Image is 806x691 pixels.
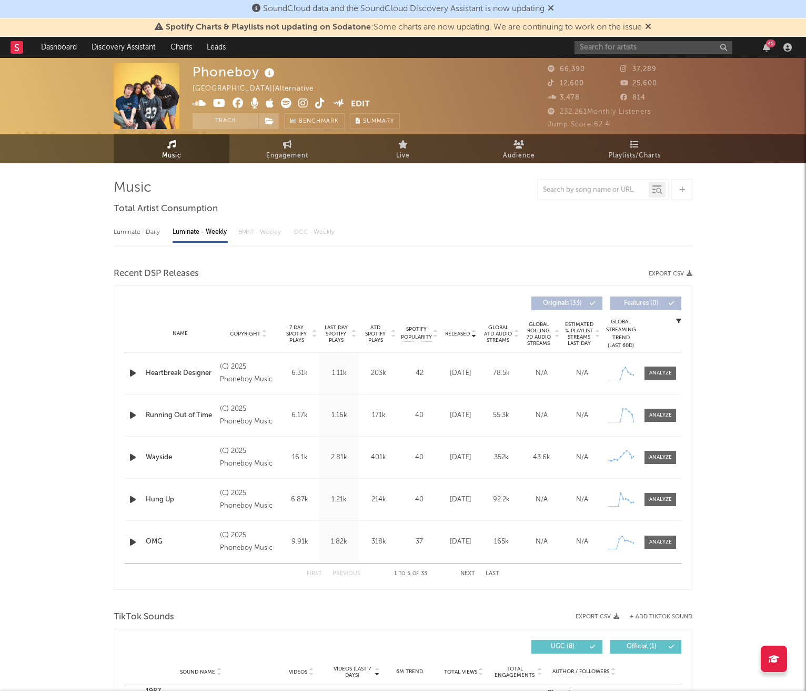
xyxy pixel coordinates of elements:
[401,410,438,421] div: 40
[620,66,657,73] span: 37,289
[284,113,345,129] a: Benchmark
[114,223,162,241] div: Luminate - Daily
[283,410,317,421] div: 6.17k
[565,452,600,463] div: N/A
[575,41,732,54] input: Search for artists
[531,297,602,310] button: Originals(33)
[460,571,475,577] button: Next
[361,410,396,421] div: 171k
[396,150,410,162] span: Live
[263,5,545,13] span: SoundCloud data and the SoundCloud Discovery Assistant is now updating
[322,495,356,505] div: 1.21k
[524,495,559,505] div: N/A
[399,571,405,576] span: to
[483,410,519,421] div: 55.3k
[576,614,619,620] button: Export CSV
[322,324,350,343] span: Last Day Spotify Plays
[34,37,84,58] a: Dashboard
[766,40,775,47] div: 45
[283,537,317,547] div: 9.91k
[443,452,478,463] div: [DATE]
[361,368,396,379] div: 203k
[548,66,585,73] span: 66,390
[361,495,396,505] div: 214k
[361,324,389,343] span: ATD Spotify Plays
[548,94,580,101] span: 3,478
[220,361,277,386] div: (C) 2025 Phoneboy Music
[331,666,374,678] span: Videos (last 7 days)
[220,487,277,512] div: (C) 2025 Phoneboy Music
[166,23,371,32] span: Spotify Charts & Playlists not updating on Sodatone
[538,300,587,307] span: Originals ( 33 )
[361,537,396,547] div: 318k
[220,403,277,428] div: (C) 2025 Phoneboy Music
[361,452,396,463] div: 401k
[322,452,356,463] div: 2.81k
[524,368,559,379] div: N/A
[266,150,308,162] span: Engagement
[333,571,360,577] button: Previous
[444,669,477,675] span: Total Views
[565,495,600,505] div: N/A
[381,568,439,580] div: 1 5 33
[609,150,661,162] span: Playlists/Charts
[307,571,322,577] button: First
[401,537,438,547] div: 37
[299,115,339,128] span: Benchmark
[483,537,519,547] div: 165k
[166,23,642,32] span: : Some charts are now updating. We are continuing to work on the issue
[322,537,356,547] div: 1.82k
[199,37,233,58] a: Leads
[445,331,470,337] span: Released
[114,134,229,163] a: Music
[114,611,174,624] span: TikTok Sounds
[538,186,649,194] input: Search by song name or URL
[552,668,609,675] span: Author / Followers
[649,271,692,277] button: Export CSV
[84,37,163,58] a: Discovery Assistant
[401,495,438,505] div: 40
[146,537,215,547] a: OMG
[220,529,277,555] div: (C) 2025 Phoneboy Music
[605,318,637,350] div: Global Streaming Trend (Last 60D)
[486,571,499,577] button: Last
[483,495,519,505] div: 92.2k
[180,669,215,675] span: Sound Name
[620,80,657,87] span: 25,600
[146,495,215,505] a: Hung Up
[610,297,681,310] button: Features(0)
[363,119,394,124] span: Summary
[577,134,692,163] a: Playlists/Charts
[503,150,535,162] span: Audience
[617,644,666,650] span: Official ( 1 )
[146,410,215,421] a: Running Out of Time
[163,37,199,58] a: Charts
[483,368,519,379] div: 78.5k
[283,495,317,505] div: 6.87k
[763,43,770,52] button: 45
[146,452,215,463] a: Wayside
[620,94,646,101] span: 814
[548,5,554,13] span: Dismiss
[146,368,215,379] a: Heartbreak Designer
[114,268,199,280] span: Recent DSP Releases
[283,452,317,463] div: 16.1k
[443,537,478,547] div: [DATE]
[193,113,258,129] button: Track
[483,324,512,343] span: Global ATD Audio Streams
[645,23,651,32] span: Dismiss
[524,410,559,421] div: N/A
[443,495,478,505] div: [DATE]
[229,134,345,163] a: Engagement
[345,134,461,163] a: Live
[351,98,370,111] button: Edit
[630,614,692,620] button: + Add TikTok Sound
[548,121,610,128] span: Jump Score: 62.4
[538,644,587,650] span: UGC ( 8 )
[565,537,600,547] div: N/A
[220,445,277,470] div: (C) 2025 Phoneboy Music
[524,537,559,547] div: N/A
